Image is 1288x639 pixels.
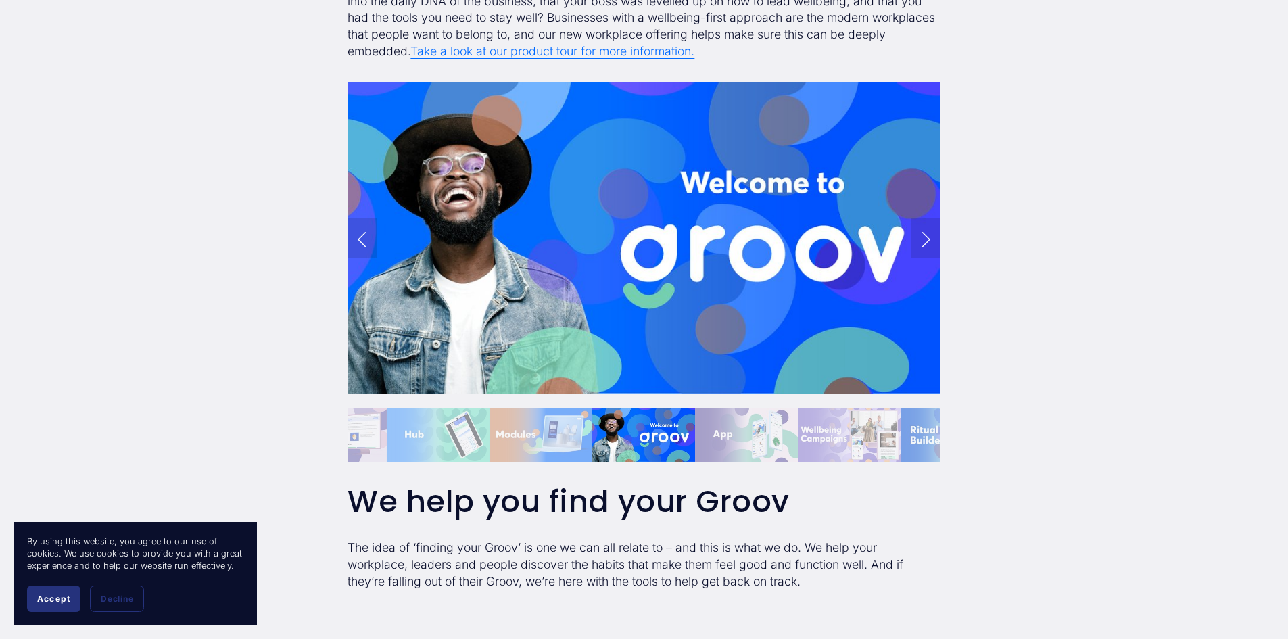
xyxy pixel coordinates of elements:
[27,536,243,572] p: By using this website, you agree to our use of cookies. We use cookies to provide you with a grea...
[37,594,70,604] span: Accept
[348,82,940,394] img: FB Horizontal Posts 1200x630px_Official launch post (1).jpg
[348,218,377,258] a: Previous Slide
[27,586,80,612] button: Accept
[348,540,940,590] p: The idea of ‘finding your Groov’ is one we can all relate to – and this is what we do. We help yo...
[14,522,257,625] section: Cookie banner
[387,408,490,462] img: Slide 2
[410,44,694,58] a: Take a look at our product tour for more information.
[490,408,592,462] img: Slide 3
[592,408,695,462] img: Slide 4
[90,586,144,612] button: Decline
[695,408,798,462] img: Slide 5
[798,408,901,462] img: Slide 6
[901,408,1003,462] img: Slide 7
[101,594,133,604] span: Decline
[911,218,940,258] a: Next Slide
[348,485,940,519] h2: We help you find your Groov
